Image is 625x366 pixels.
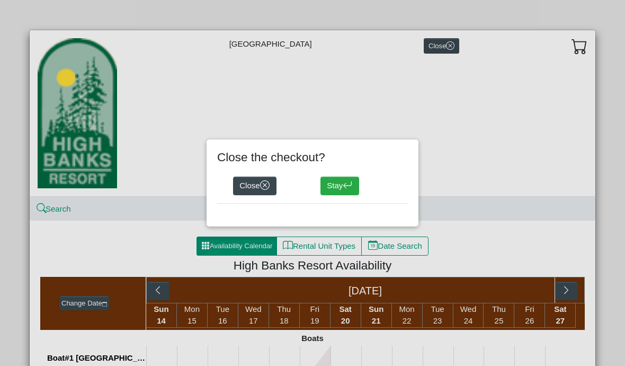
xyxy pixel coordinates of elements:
button: Closex circle [233,177,276,196]
svg: arrow return left [343,180,353,190]
div: [GEOGRAPHIC_DATA] [30,30,595,197]
h4: Close the checkout? [217,150,408,164]
svg: x circle [260,180,270,190]
button: Stayarrow return left [320,177,359,196]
